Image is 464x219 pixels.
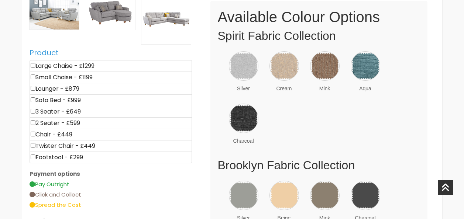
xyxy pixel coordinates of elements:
span: Silver [229,84,258,93]
img: Mink [310,51,340,81]
img: Charcoal [229,104,258,133]
span: Mink [310,84,340,93]
img: Charcoal [351,181,380,210]
h2: Spirit Fabric Collection [218,29,420,43]
b: Payment options [30,170,80,178]
img: Cream [269,51,299,81]
span: Spread the Cost [30,201,81,209]
span: Pay Outright [30,180,69,188]
span: Aqua [351,84,380,93]
li: Large Chaise - £1299 [30,60,192,72]
li: Sofa Bed - £999 [30,94,192,106]
span: Cream [269,84,299,93]
span: Charcoal [229,137,258,145]
li: Chair - £449 [30,129,192,140]
li: 2 Seater - £599 [30,117,192,129]
li: Footstool - £299 [30,152,192,163]
img: Silver [229,51,258,81]
li: Small Chaise - £1199 [30,72,192,83]
img: Silver [229,181,258,210]
span: Click and Collect [30,191,81,198]
li: Twister Chair - £449 [30,140,192,152]
h1: Available Colour Options [218,8,420,26]
img: Beige [269,181,299,210]
li: 3 Seater - £649 [30,106,192,118]
h2: Brooklyn Fabric Collection [218,158,420,172]
h5: Product [30,48,192,57]
img: Mink [310,181,340,210]
li: Lounger - £879 [30,83,192,95]
img: Aqua [351,51,380,81]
